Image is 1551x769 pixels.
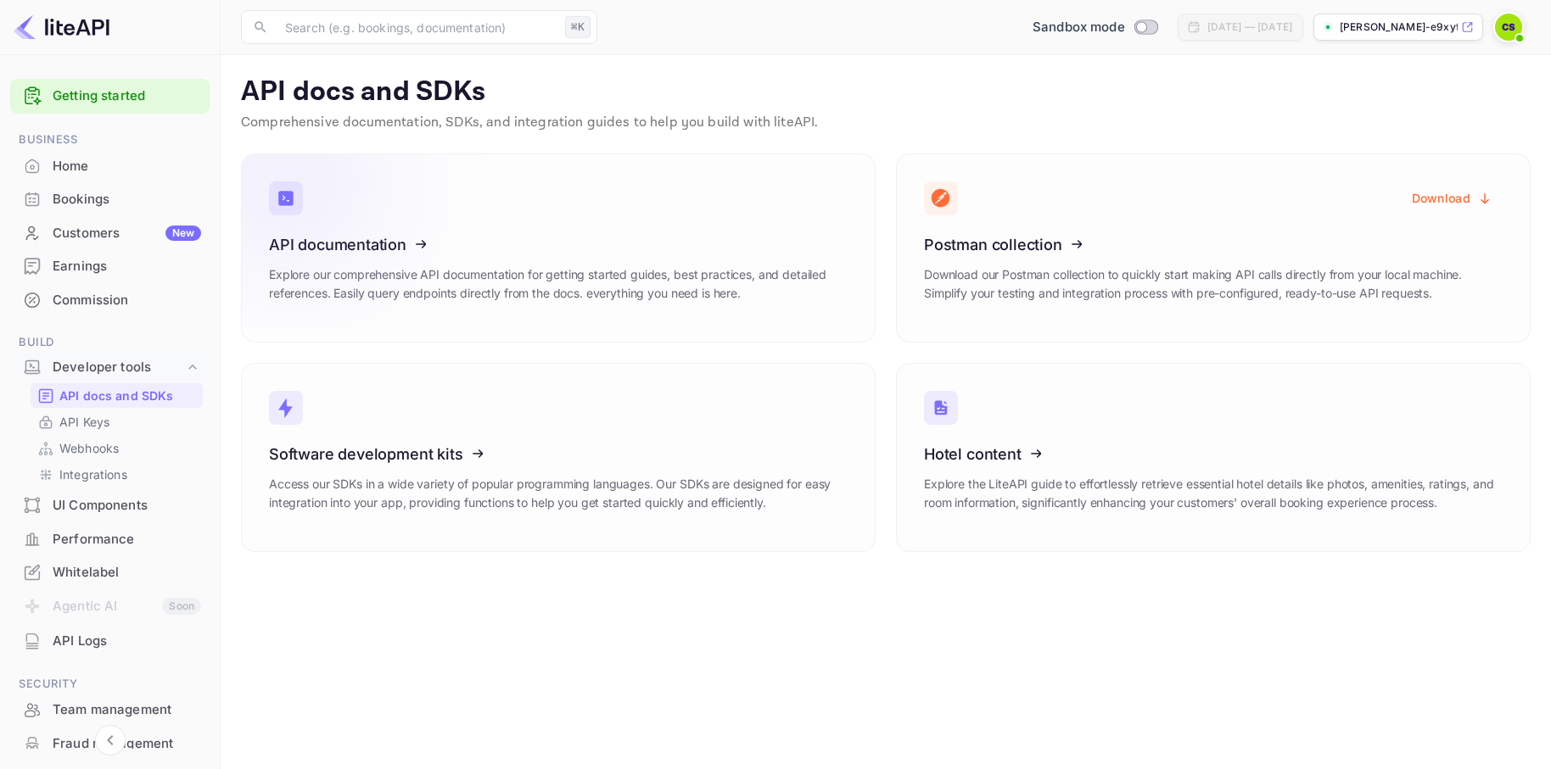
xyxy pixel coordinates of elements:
div: Fraud management [10,727,210,761]
a: Software development kitsAccess our SDKs in a wide variety of popular programming languages. Our ... [241,363,876,552]
div: Team management [53,700,201,720]
a: Bookings [10,183,210,215]
div: Whitelabel [10,556,210,589]
div: UI Components [53,496,201,515]
h3: Software development kits [269,445,848,463]
div: Earnings [53,257,201,276]
div: API Logs [10,625,210,658]
span: Sandbox mode [1033,18,1125,37]
div: Earnings [10,250,210,283]
p: API Keys [59,413,109,431]
button: Download [1402,181,1503,215]
h3: API documentation [269,236,848,254]
div: Webhooks [31,436,203,460]
div: Developer tools [53,358,184,377]
div: Switch to Production mode [1026,18,1164,37]
div: Commission [53,291,201,310]
div: CustomersNew [10,217,210,250]
img: Colin Seaman [1495,14,1522,41]
p: Webhooks [59,439,119,457]
input: Search (e.g. bookings, documentation) [275,10,558,44]
div: Home [10,150,210,183]
span: Business [10,131,210,149]
div: Bookings [53,190,201,209]
a: Earnings [10,250,210,281]
h3: Postman collection [924,236,1503,254]
div: API Keys [31,410,203,434]
p: API docs and SDKs [59,387,174,404]
div: UI Components [10,489,210,522]
h3: Hotel content [924,445,1503,463]
a: API documentationExplore our comprehensive API documentation for getting started guides, best pra... [241,153,876,343]
div: New [165,226,201,241]
a: Commission [10,284,210,315]
p: Access our SDKs in a wide variety of popular programming languages. Our SDKs are designed for eas... [269,475,848,512]
p: Explore our comprehensive API documentation for getting started guides, best practices, and detai... [269,265,848,303]
a: Getting started [53,86,201,106]
div: Integrations [31,462,203,487]
div: Performance [10,523,210,556]
div: Performance [53,530,201,549]
p: Comprehensive documentation, SDKs, and integration guides to help you build with liteAPI. [241,113,1531,133]
div: API docs and SDKs [31,383,203,408]
p: API docs and SDKs [241,75,1531,109]
div: Bookings [10,183,210,216]
div: API Logs [53,632,201,651]
div: Fraud management [53,734,201,754]
div: Customers [53,224,201,243]
a: Performance [10,523,210,554]
div: Whitelabel [53,563,201,582]
img: LiteAPI logo [14,14,109,41]
div: Team management [10,694,210,727]
div: Commission [10,284,210,317]
p: Integrations [59,465,127,483]
a: UI Components [10,489,210,521]
span: Security [10,675,210,694]
a: CustomersNew [10,217,210,248]
a: Integrations [37,465,196,483]
div: Developer tools [10,353,210,382]
div: Getting started [10,79,210,114]
a: API Logs [10,625,210,656]
p: Download our Postman collection to quickly start making API calls directly from your local machin... [924,265,1503,303]
a: Fraud management [10,727,210,759]
button: Collapse navigation [95,725,126,755]
p: Explore the LiteAPI guide to effortlessly retrieve essential hotel details like photos, amenities... [924,475,1503,512]
div: [DATE] — [DATE] [1207,20,1292,35]
a: Hotel contentExplore the LiteAPI guide to effortlessly retrieve essential hotel details like phot... [896,363,1531,552]
div: ⌘K [565,16,591,38]
a: Team management [10,694,210,725]
span: Build [10,333,210,352]
p: [PERSON_NAME]-e9xyf.nui... [1340,20,1458,35]
a: Whitelabel [10,556,210,588]
a: API Keys [37,413,196,431]
a: Webhooks [37,439,196,457]
a: API docs and SDKs [37,387,196,404]
a: Home [10,150,210,181]
div: Home [53,157,201,176]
